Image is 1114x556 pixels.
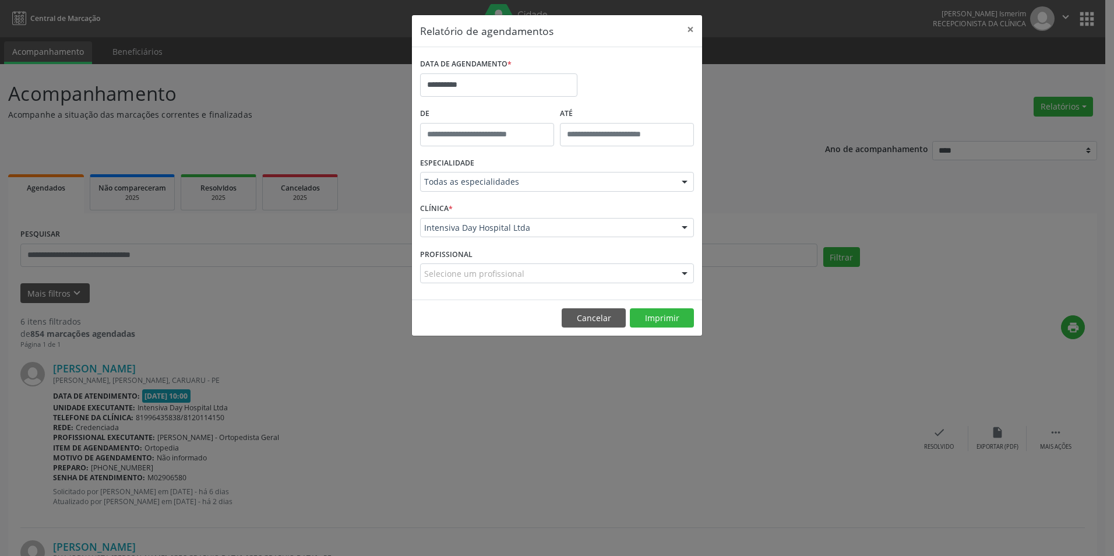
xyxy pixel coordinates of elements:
span: Todas as especialidades [424,176,670,188]
button: Close [679,15,702,44]
label: CLÍNICA [420,200,453,218]
h5: Relatório de agendamentos [420,23,554,38]
label: PROFISSIONAL [420,245,473,263]
button: Cancelar [562,308,626,328]
label: ATÉ [560,105,694,123]
span: Selecione um profissional [424,268,524,280]
label: ESPECIALIDADE [420,154,474,173]
label: De [420,105,554,123]
span: Intensiva Day Hospital Ltda [424,222,670,234]
label: DATA DE AGENDAMENTO [420,55,512,73]
button: Imprimir [630,308,694,328]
